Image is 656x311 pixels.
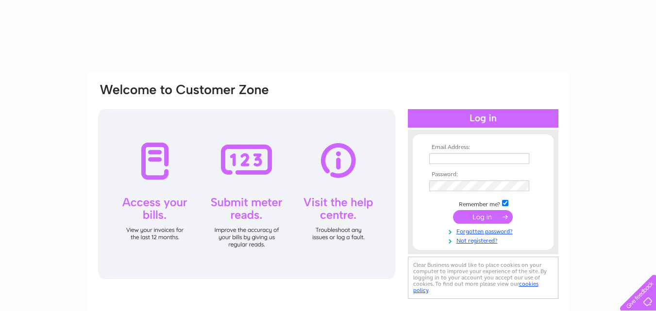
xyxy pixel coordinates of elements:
[427,144,539,151] th: Email Address:
[429,235,539,245] a: Not registered?
[427,198,539,208] td: Remember me?
[413,280,538,294] a: cookies policy
[408,257,558,299] div: Clear Business would like to place cookies on your computer to improve your experience of the sit...
[429,226,539,235] a: Forgotten password?
[427,171,539,178] th: Password:
[453,210,513,224] input: Submit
